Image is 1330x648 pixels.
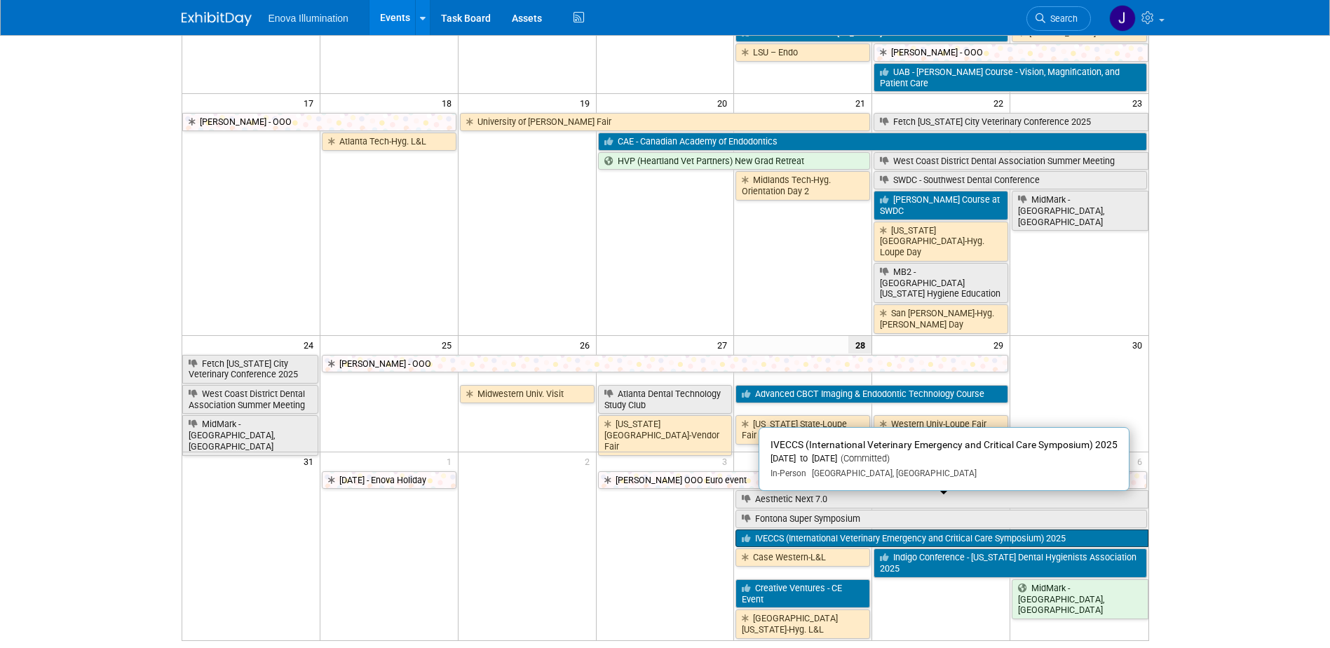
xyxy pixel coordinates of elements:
[716,336,733,353] span: 27
[735,43,870,62] a: LSU – Endo
[806,468,977,478] span: [GEOGRAPHIC_DATA], [GEOGRAPHIC_DATA]
[302,336,320,353] span: 24
[1012,191,1148,231] a: MidMark - [GEOGRAPHIC_DATA], [GEOGRAPHIC_DATA]
[735,579,870,608] a: Creative Ventures - CE Event
[837,453,890,464] span: (Committed)
[182,355,318,384] a: Fetch [US_STATE] City Veterinary Conference 2025
[578,336,596,353] span: 26
[182,113,456,131] a: [PERSON_NAME] - OOO
[578,94,596,112] span: 19
[992,94,1010,112] span: 22
[874,113,1148,131] a: Fetch [US_STATE] City Veterinary Conference 2025
[598,152,871,170] a: HVP (Heartland Vet Partners) New Grad Retreat
[874,63,1146,92] a: UAB - [PERSON_NAME] Course - Vision, Magnification, and Patient Care
[1012,579,1148,619] a: MidMark - [GEOGRAPHIC_DATA], [GEOGRAPHIC_DATA]
[735,510,1146,528] a: Fontona Super Symposium
[735,171,870,200] a: Midlands Tech-Hyg. Orientation Day 2
[1131,336,1148,353] span: 30
[735,548,870,567] a: Case Western-L&L
[598,471,1147,490] a: [PERSON_NAME] OOO Euro event
[302,94,320,112] span: 17
[322,355,1008,373] a: [PERSON_NAME] - OOO
[1136,452,1148,470] span: 6
[874,304,1008,333] a: San [PERSON_NAME]-Hyg. [PERSON_NAME] Day
[182,415,318,455] a: MidMark - [GEOGRAPHIC_DATA], [GEOGRAPHIC_DATA]
[716,94,733,112] span: 20
[874,548,1146,577] a: Indigo Conference - [US_STATE] Dental Hygienists Association 2025
[721,452,733,470] span: 3
[322,471,456,490] a: [DATE] - Enova Holiday
[854,94,871,112] span: 21
[735,385,1008,403] a: Advanced CBCT Imaging & Endodontic Technology Course
[848,336,871,353] span: 28
[440,336,458,353] span: 25
[440,94,458,112] span: 18
[992,336,1010,353] span: 29
[460,385,595,403] a: Midwestern Univ. Visit
[598,133,1147,151] a: CAE - Canadian Academy of Endodontics
[583,452,596,470] span: 2
[874,152,1148,170] a: West Coast District Dental Association Summer Meeting
[735,490,1148,508] a: Aesthetic Next 7.0
[771,468,806,478] span: In-Person
[302,452,320,470] span: 31
[874,222,1008,262] a: [US_STATE][GEOGRAPHIC_DATA]-Hyg. Loupe Day
[1045,13,1078,24] span: Search
[322,133,456,151] a: Atlanta Tech-Hyg. L&L
[874,263,1008,303] a: MB2 - [GEOGRAPHIC_DATA][US_STATE] Hygiene Education
[771,453,1118,465] div: [DATE] to [DATE]
[735,415,870,444] a: [US_STATE] State-Loupe Fair
[874,43,1148,62] a: [PERSON_NAME] - OOO
[771,439,1118,450] span: IVECCS (International Veterinary Emergency and Critical Care Symposium) 2025
[445,452,458,470] span: 1
[182,385,318,414] a: West Coast District Dental Association Summer Meeting
[735,609,870,638] a: [GEOGRAPHIC_DATA][US_STATE]-Hyg. L&L
[874,171,1146,189] a: SWDC - Southwest Dental Conference
[1109,5,1136,32] img: Janelle Tlusty
[460,113,871,131] a: University of [PERSON_NAME] Fair
[182,12,252,26] img: ExhibitDay
[874,191,1008,220] a: [PERSON_NAME] Course at SWDC
[598,415,733,455] a: [US_STATE][GEOGRAPHIC_DATA]-Vendor Fair
[269,13,348,24] span: Enova Illumination
[1131,94,1148,112] span: 23
[598,385,733,414] a: Atlanta Dental Technology Study Club
[1026,6,1091,31] a: Search
[874,415,1008,433] a: Western Univ-Loupe Fair
[735,529,1148,548] a: IVECCS (International Veterinary Emergency and Critical Care Symposium) 2025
